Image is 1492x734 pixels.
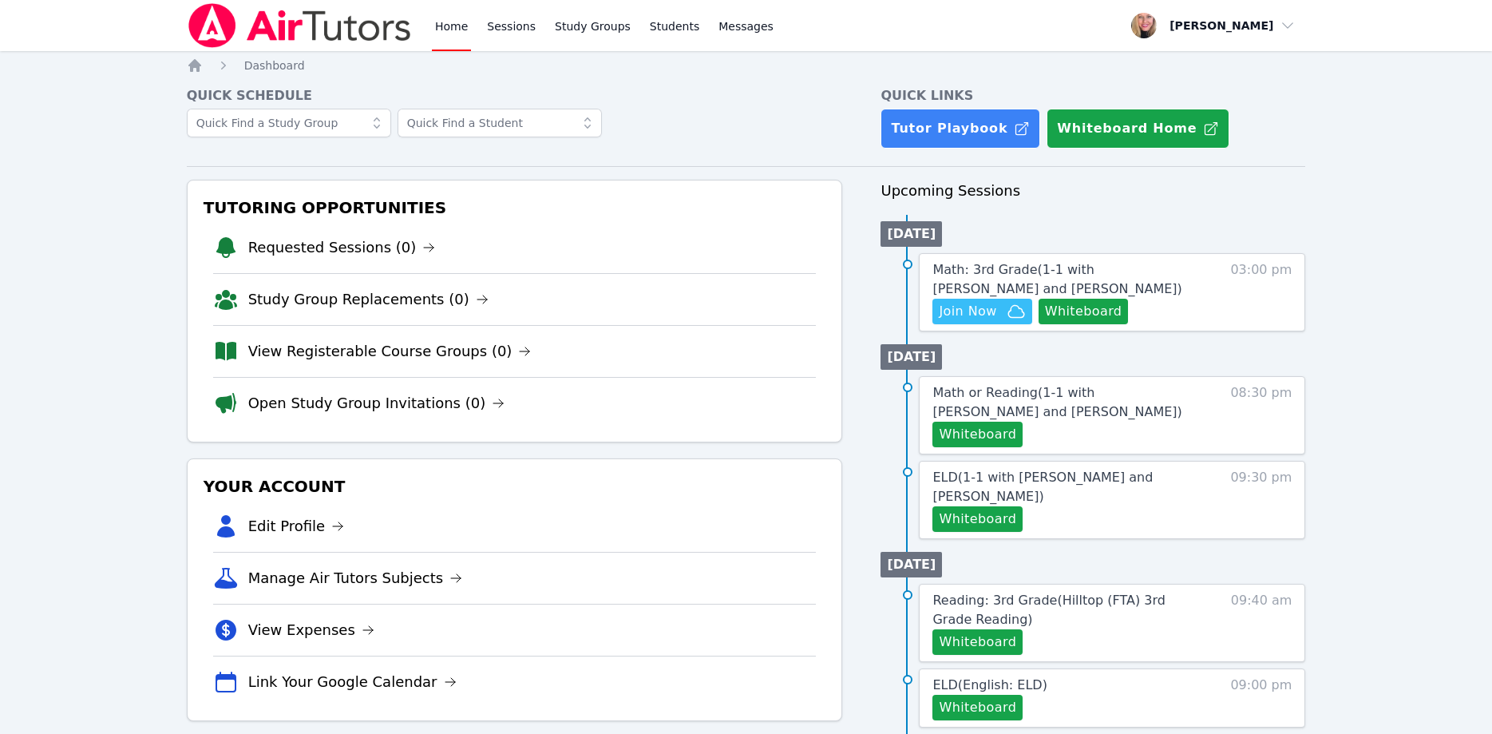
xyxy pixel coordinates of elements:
[932,262,1181,296] span: Math: 3rd Grade ( 1-1 with [PERSON_NAME] and [PERSON_NAME] )
[187,3,413,48] img: Air Tutors
[398,109,602,137] input: Quick Find a Student
[1230,383,1292,447] span: 08:30 pm
[248,340,532,363] a: View Registerable Course Groups (0)
[248,619,374,641] a: View Expenses
[881,180,1305,202] h3: Upcoming Sessions
[932,385,1181,419] span: Math or Reading ( 1-1 with [PERSON_NAME] and [PERSON_NAME] )
[932,676,1047,695] a: ELD(English: ELD)
[932,422,1023,447] button: Whiteboard
[932,260,1201,299] a: Math: 3rd Grade(1-1 with [PERSON_NAME] and [PERSON_NAME])
[248,515,345,538] a: Edit Profile
[932,629,1023,655] button: Whiteboard
[881,344,942,370] li: [DATE]
[187,109,391,137] input: Quick Find a Study Group
[932,695,1023,720] button: Whiteboard
[1047,109,1229,149] button: Whiteboard Home
[881,221,942,247] li: [DATE]
[187,58,1306,73] nav: Breadcrumb
[187,86,843,105] h4: Quick Schedule
[932,593,1165,627] span: Reading: 3rd Grade ( Hilltop (FTA) 3rd Grade Reading )
[248,236,436,259] a: Requested Sessions (0)
[200,193,829,222] h3: Tutoring Opportunities
[881,86,1305,105] h4: Quick Links
[932,299,1031,324] button: Join Now
[1039,299,1129,324] button: Whiteboard
[932,677,1047,692] span: ELD ( English: ELD )
[939,302,996,321] span: Join Now
[932,506,1023,532] button: Whiteboard
[1230,260,1292,324] span: 03:00 pm
[932,591,1201,629] a: Reading: 3rd Grade(Hilltop (FTA) 3rd Grade Reading)
[248,567,463,589] a: Manage Air Tutors Subjects
[248,288,489,311] a: Study Group Replacements (0)
[718,18,774,34] span: Messages
[248,671,457,693] a: Link Your Google Calendar
[1230,676,1292,720] span: 09:00 pm
[881,552,942,577] li: [DATE]
[932,468,1201,506] a: ELD(1-1 with [PERSON_NAME] and [PERSON_NAME])
[881,109,1040,149] a: Tutor Playbook
[932,470,1153,504] span: ELD ( 1-1 with [PERSON_NAME] and [PERSON_NAME] )
[244,59,305,72] span: Dashboard
[1230,468,1292,532] span: 09:30 pm
[200,472,829,501] h3: Your Account
[244,58,305,73] a: Dashboard
[1231,591,1292,655] span: 09:40 am
[248,392,505,415] a: Open Study Group Invitations (0)
[932,383,1201,422] a: Math or Reading(1-1 with [PERSON_NAME] and [PERSON_NAME])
